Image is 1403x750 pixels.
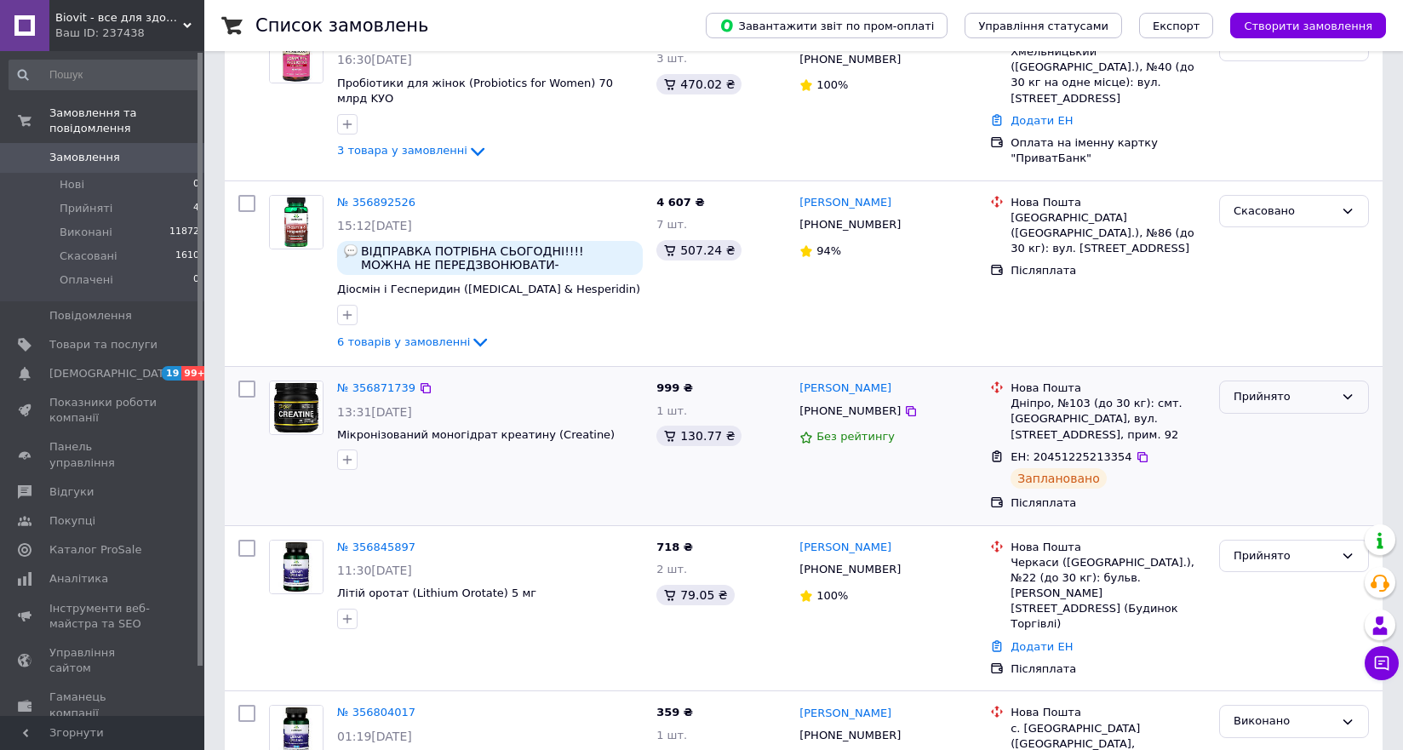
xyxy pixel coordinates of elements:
[49,337,157,352] span: Товари та послуги
[1011,135,1205,166] div: Оплата на іменну картку "ПриватБанк"
[255,15,428,36] h1: Список замовлень
[60,272,113,288] span: Оплачені
[55,26,204,41] div: Ваш ID: 237438
[799,540,891,556] a: [PERSON_NAME]
[337,381,415,394] a: № 356871739
[175,249,199,264] span: 1610
[816,244,841,257] span: 94%
[269,29,324,83] a: Фото товару
[49,513,95,529] span: Покупці
[1365,646,1399,680] button: Чат з покупцем
[1244,20,1372,32] span: Створити замовлення
[193,272,199,288] span: 0
[337,428,615,441] a: Мікронізований моногідрат креатину (Creatine)
[656,404,687,417] span: 1 шт.
[799,195,891,211] a: [PERSON_NAME]
[656,240,742,260] div: 507.24 ₴
[656,426,742,446] div: 130.77 ₴
[1234,547,1334,565] div: Прийнято
[337,335,490,348] a: 6 товарів у замовленні
[49,439,157,470] span: Панель управління
[49,366,175,381] span: [DEMOGRAPHIC_DATA]
[49,542,141,558] span: Каталог ProSale
[719,18,934,33] span: Завантажити звіт по пром-оплаті
[1011,450,1131,463] span: ЕН: 20451225213354
[337,219,412,232] span: 15:12[DATE]
[1234,388,1334,406] div: Прийнято
[656,729,687,741] span: 1 шт.
[816,78,848,91] span: 100%
[49,150,120,165] span: Замовлення
[344,244,358,258] img: :speech_balloon:
[337,283,640,295] a: Діосмін і Гесперидин ([MEDICAL_DATA] & Hesperidin)
[799,729,901,741] span: [PHONE_NUMBER]
[60,177,84,192] span: Нові
[49,645,157,676] span: Управління сайтом
[337,706,415,719] a: № 356804017
[1230,13,1386,38] button: Створити замовлення
[337,53,412,66] span: 16:30[DATE]
[656,196,704,209] span: 4 607 ₴
[1011,210,1205,257] div: [GEOGRAPHIC_DATA] ([GEOGRAPHIC_DATA].), №86 (до 30 кг): вул. [STREET_ADDRESS]
[337,335,470,348] span: 6 товарів у замовленні
[1011,381,1205,396] div: Нова Пошта
[1234,713,1334,730] div: Виконано
[816,430,895,443] span: Без рейтингу
[1011,661,1205,677] div: Післяплата
[337,564,412,577] span: 11:30[DATE]
[60,201,112,216] span: Прийняті
[1011,44,1205,106] div: Хмельницький ([GEOGRAPHIC_DATA].), №40 (до 30 кг на одне місце): вул. [STREET_ADDRESS]
[55,10,183,26] span: Biovit - все для здоров'я та краси
[965,13,1122,38] button: Управління статусами
[656,74,742,94] div: 470.02 ₴
[49,308,132,323] span: Повідомлення
[799,218,901,231] span: [PHONE_NUMBER]
[799,563,901,575] span: [PHONE_NUMBER]
[269,540,324,594] a: Фото товару
[816,589,848,602] span: 100%
[1011,396,1205,443] div: Дніпро, №103 (до 30 кг): смт. [GEOGRAPHIC_DATA], вул. [STREET_ADDRESS], прим. 92
[1139,13,1214,38] button: Експорт
[1011,540,1205,555] div: Нова Пошта
[1213,19,1386,31] a: Створити замовлення
[656,706,693,719] span: 359 ₴
[49,571,108,587] span: Аналітика
[799,381,891,397] a: [PERSON_NAME]
[337,77,613,106] span: Пробіотики для жінок (Probiotics for Women) 70 млрд KУО
[269,195,324,249] a: Фото товару
[337,196,415,209] a: № 356892526
[270,196,323,249] img: Фото товару
[799,404,901,417] span: [PHONE_NUMBER]
[656,218,687,231] span: 7 шт.
[1234,203,1334,220] div: Скасовано
[49,690,157,720] span: Гаманець компанії
[193,177,199,192] span: 0
[269,381,324,435] a: Фото товару
[1011,640,1073,653] a: Додати ЕН
[656,381,693,394] span: 999 ₴
[337,587,536,599] a: Літій оротат (Lithium Orotate) 5 мг
[799,53,901,66] span: [PHONE_NUMBER]
[1011,195,1205,210] div: Нова Пошта
[978,20,1108,32] span: Управління статусами
[169,225,199,240] span: 11872
[1011,114,1073,127] a: Додати ЕН
[656,541,693,553] span: 718 ₴
[337,541,415,553] a: № 356845897
[193,201,199,216] span: 4
[49,395,157,426] span: Показники роботи компанії
[181,366,209,381] span: 99+
[361,244,636,272] span: ВІДПРАВКА ПОТРІБНА СЬОГОДНІ!!!! МОЖНА НЕ ПЕРЕДЗВОНЮВАТИ-ЗАМОВЛЕННЯ ПІДТВЕРДЖУЮ!!!
[656,585,734,605] div: 79.05 ₴
[1011,263,1205,278] div: Післяплата
[1011,495,1205,511] div: Післяплата
[706,13,948,38] button: Завантажити звіт по пром-оплаті
[270,381,323,434] img: Фото товару
[1011,468,1107,489] div: Заплановано
[656,52,687,65] span: 3 шт.
[60,249,117,264] span: Скасовані
[270,541,323,593] img: Фото товару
